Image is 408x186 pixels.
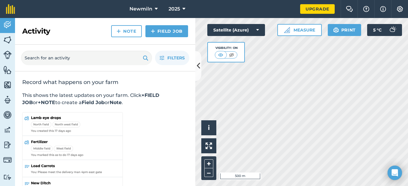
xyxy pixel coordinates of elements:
[110,100,122,105] strong: Note
[22,92,188,106] p: This shows the latest updates on your farm. Click or to create a or .
[3,125,12,134] img: svg+xml;base64,PD94bWwgdmVyc2lvbj0iMS4wIiBlbmNvZGluZz0idXRmLTgiPz4KPCEtLSBHZW5lcmF0b3I6IEFkb2JlIE...
[328,24,361,36] button: Print
[151,28,155,35] img: svg+xml;base64,PHN2ZyB4bWxucz0iaHR0cDovL3d3dy53My5vcmcvMjAwMC9zdmciIHdpZHRoPSIxNCIgaGVpZ2h0PSIyNC...
[388,166,402,180] div: Open Intercom Messenger
[22,79,188,86] h2: Record what happens on your farm
[6,4,15,14] img: fieldmargin Logo
[204,168,213,177] button: –
[82,100,105,105] strong: Field Job
[167,55,185,61] span: Filters
[169,5,180,13] span: 2025
[3,20,12,29] img: svg+xml;base64,PD94bWwgdmVyc2lvbj0iMS4wIiBlbmNvZGluZz0idXRmLTgiPz4KPCEtLSBHZW5lcmF0b3I6IEFkb2JlIE...
[228,52,235,58] img: svg+xml;base64,PHN2ZyB4bWxucz0iaHR0cDovL3d3dy53My5vcmcvMjAwMC9zdmciIHdpZHRoPSI1MCIgaGVpZ2h0PSI0MC...
[396,6,403,12] img: A cog icon
[363,6,370,12] img: A question mark icon
[3,95,12,104] img: svg+xml;base64,PD94bWwgdmVyc2lvbj0iMS4wIiBlbmNvZGluZz0idXRmLTgiPz4KPCEtLSBHZW5lcmF0b3I6IEFkb2JlIE...
[3,140,12,149] img: svg+xml;base64,PD94bWwgdmVyc2lvbj0iMS4wIiBlbmNvZGluZz0idXRmLTgiPz4KPCEtLSBHZW5lcmF0b3I6IEFkb2JlIE...
[284,27,290,33] img: Ruler icon
[3,174,12,180] img: svg+xml;base64,PD94bWwgdmVyc2lvbj0iMS4wIiBlbmNvZGluZz0idXRmLTgiPz4KPCEtLSBHZW5lcmF0b3I6IEFkb2JlIE...
[3,110,12,119] img: svg+xml;base64,PD94bWwgdmVyc2lvbj0iMS4wIiBlbmNvZGluZz0idXRmLTgiPz4KPCEtLSBHZW5lcmF0b3I6IEFkb2JlIE...
[143,54,148,61] img: svg+xml;base64,PHN2ZyB4bWxucz0iaHR0cDovL3d3dy53My5vcmcvMjAwMC9zdmciIHdpZHRoPSIxOSIgaGVpZ2h0PSIyNC...
[3,35,12,44] img: svg+xml;base64,PHN2ZyB4bWxucz0iaHR0cDovL3d3dy53My5vcmcvMjAwMC9zdmciIHdpZHRoPSI1NiIgaGVpZ2h0PSI2MC...
[201,120,216,135] button: i
[217,52,224,58] img: svg+xml;base64,PHN2ZyB4bWxucz0iaHR0cDovL3d3dy53My5vcmcvMjAwMC9zdmciIHdpZHRoPSI1MCIgaGVpZ2h0PSI0MC...
[367,24,402,36] button: 5 °C
[3,65,12,74] img: svg+xml;base64,PHN2ZyB4bWxucz0iaHR0cDovL3d3dy53My5vcmcvMjAwMC9zdmciIHdpZHRoPSI1NiIgaGVpZ2h0PSI2MC...
[129,5,152,13] span: Newmiln
[346,6,353,12] img: Two speech bubbles overlapping with the left bubble in the forefront
[22,26,50,36] h2: Activity
[380,5,386,13] img: svg+xml;base64,PHN2ZyB4bWxucz0iaHR0cDovL3d3dy53My5vcmcvMjAwMC9zdmciIHdpZHRoPSIxNyIgaGVpZ2h0PSIxNy...
[3,51,12,59] img: svg+xml;base64,PD94bWwgdmVyc2lvbj0iMS4wIiBlbmNvZGluZz0idXRmLTgiPz4KPCEtLSBHZW5lcmF0b3I6IEFkb2JlIE...
[206,142,212,149] img: Four arrows, one pointing top left, one top right, one bottom right and the last bottom left
[208,124,210,131] span: i
[38,100,55,105] strong: +NOTE
[145,25,188,37] a: Field Job
[117,28,121,35] img: svg+xml;base64,PHN2ZyB4bWxucz0iaHR0cDovL3d3dy53My5vcmcvMjAwMC9zdmciIHdpZHRoPSIxNCIgaGVpZ2h0PSIyNC...
[300,4,335,14] a: Upgrade
[207,24,265,36] button: Satellite (Azure)
[111,25,142,37] a: Note
[277,24,322,36] button: Measure
[386,24,398,36] img: svg+xml;base64,PD94bWwgdmVyc2lvbj0iMS4wIiBlbmNvZGluZz0idXRmLTgiPz4KPCEtLSBHZW5lcmF0b3I6IEFkb2JlIE...
[373,24,382,36] span: 5 ° C
[215,46,238,50] div: Visibility: On
[21,51,152,65] input: Search for an activity
[333,26,339,34] img: svg+xml;base64,PHN2ZyB4bWxucz0iaHR0cDovL3d3dy53My5vcmcvMjAwMC9zdmciIHdpZHRoPSIxOSIgaGVpZ2h0PSIyNC...
[3,156,12,164] img: svg+xml;base64,PD94bWwgdmVyc2lvbj0iMS4wIiBlbmNvZGluZz0idXRmLTgiPz4KPCEtLSBHZW5lcmF0b3I6IEFkb2JlIE...
[3,80,12,89] img: svg+xml;base64,PHN2ZyB4bWxucz0iaHR0cDovL3d3dy53My5vcmcvMjAwMC9zdmciIHdpZHRoPSI1NiIgaGVpZ2h0PSI2MC...
[155,51,189,65] button: Filters
[204,159,213,168] button: +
